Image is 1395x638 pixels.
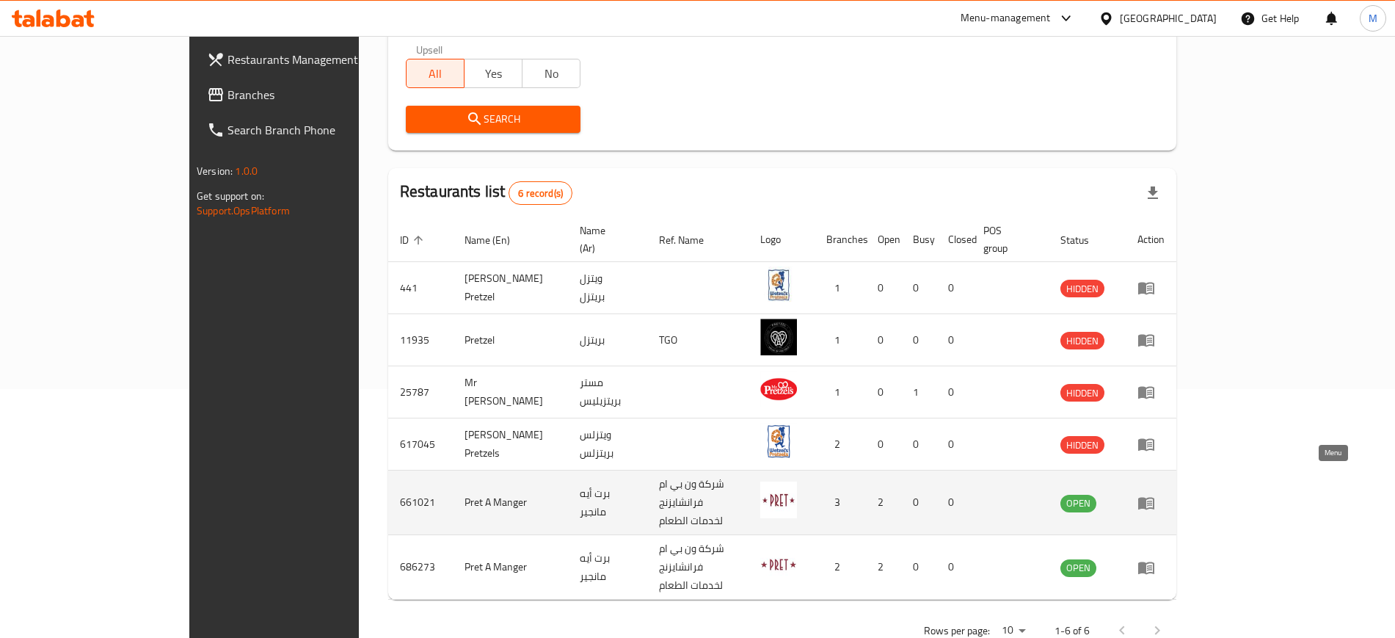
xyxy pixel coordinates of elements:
a: Search Branch Phone [195,112,422,148]
div: OPEN [1060,559,1096,577]
button: Yes [464,59,522,88]
td: 2 [815,418,866,471]
a: Support.OpsPlatform [197,201,290,220]
table: enhanced table [388,217,1176,600]
th: Busy [901,217,936,262]
div: Menu [1137,559,1165,576]
td: 0 [901,314,936,366]
td: Pretzel [453,314,569,366]
td: TGO [647,314,749,366]
th: Branches [815,217,866,262]
span: Name (Ar) [580,222,629,257]
span: Version: [197,162,233,181]
a: Restaurants Management [195,42,422,77]
span: M [1369,10,1377,26]
div: Menu [1137,383,1165,401]
span: HIDDEN [1060,333,1104,349]
div: HIDDEN [1060,436,1104,454]
th: Open [866,217,901,262]
td: شركة ون بي ام فرانشايزنج لخدمات الطعام [647,535,749,600]
h2: Restaurants list [400,181,572,205]
td: 0 [866,418,901,471]
span: ID [400,231,428,249]
td: بريتزل [568,314,646,366]
td: 1 [901,366,936,418]
span: Restaurants Management [227,51,410,68]
span: Name (En) [465,231,529,249]
div: Menu [1137,331,1165,349]
td: 2 [866,471,901,535]
td: 0 [936,314,972,366]
td: ويتزلس بريتزلس [568,418,646,471]
button: All [406,59,465,88]
img: Pretzel [760,319,797,355]
span: Search Branch Phone [227,121,410,139]
td: [PERSON_NAME] Pretzels [453,418,569,471]
span: HIDDEN [1060,280,1104,297]
label: Upsell [416,44,443,54]
span: Status [1060,231,1108,249]
td: 2 [866,535,901,600]
td: برت أيه مانجير [568,471,646,535]
td: Pret A Manger [453,471,569,535]
td: 1 [815,314,866,366]
img: Pret A Manger [760,546,797,583]
td: 0 [901,418,936,471]
td: Mr [PERSON_NAME] [453,366,569,418]
td: شركة ون بي ام فرانشايزنج لخدمات الطعام [647,471,749,535]
td: 1 [815,366,866,418]
td: 3 [815,471,866,535]
a: Branches [195,77,422,112]
div: Total records count [509,181,572,205]
span: OPEN [1060,559,1096,576]
span: 1.0.0 [235,162,258,181]
div: [GEOGRAPHIC_DATA] [1120,10,1217,26]
td: 0 [936,262,972,314]
td: 0 [866,314,901,366]
td: 0 [866,262,901,314]
th: Action [1126,217,1176,262]
div: Export file [1135,175,1170,211]
td: 0 [936,535,972,600]
span: POS group [983,222,1031,257]
span: Get support on: [197,186,264,206]
td: 0 [866,366,901,418]
img: Wetzel Pretzel [760,267,797,303]
span: All [412,63,459,84]
th: Closed [936,217,972,262]
td: [PERSON_NAME] Pretzel [453,262,569,314]
img: Pret A Manger [760,482,797,518]
button: No [522,59,580,88]
div: Menu [1137,435,1165,453]
td: 0 [936,366,972,418]
div: Menu [1137,279,1165,297]
span: No [528,63,575,84]
td: 0 [901,262,936,314]
td: 1 [815,262,866,314]
td: 0 [936,471,972,535]
td: 0 [901,471,936,535]
span: 6 record(s) [509,186,572,200]
td: 0 [936,418,972,471]
th: Logo [749,217,815,262]
td: Pret A Manger [453,535,569,600]
td: برت أيه مانجير [568,535,646,600]
td: ويتزل بريتزل [568,262,646,314]
span: Yes [470,63,517,84]
img: Wetzel's Pretzels [760,423,797,460]
span: HIDDEN [1060,437,1104,454]
div: Menu-management [961,10,1051,27]
img: Mr Pretzels [760,371,797,407]
span: Ref. Name [659,231,723,249]
div: OPEN [1060,495,1096,512]
button: Search [406,106,581,133]
span: HIDDEN [1060,385,1104,402]
span: Branches [227,86,410,104]
td: مستر بريتزيليس [568,366,646,418]
span: Search [418,110,569,128]
span: OPEN [1060,495,1096,512]
td: 0 [901,535,936,600]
